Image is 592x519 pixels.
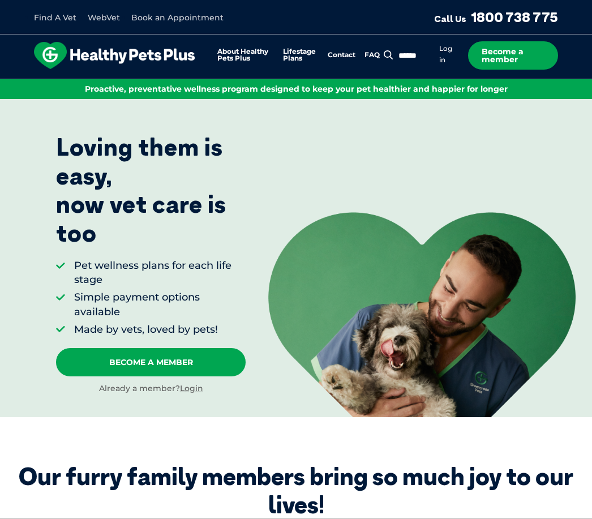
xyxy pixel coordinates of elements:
a: Call Us1800 738 775 [434,8,558,25]
a: Lifestage Plans [283,48,319,62]
a: Contact [328,52,355,59]
a: FAQ [364,52,380,59]
p: Loving them is easy, now vet care is too [56,133,246,247]
li: Made by vets, loved by pets! [74,323,246,337]
div: Already a member? [56,383,246,394]
button: Search [381,49,396,61]
li: Simple payment options available [74,290,246,319]
a: WebVet [88,12,120,23]
span: Call Us [434,13,466,24]
a: Find A Vet [34,12,76,23]
a: Become A Member [56,348,246,376]
li: Pet wellness plans for each life stage [74,259,246,287]
a: Book an Appointment [131,12,224,23]
a: About Healthy Pets Plus [217,48,274,62]
span: Proactive, preventative wellness program designed to keep your pet healthier and happier for longer [85,84,508,94]
a: Become a member [468,41,558,70]
img: <p>Loving them is easy, <br /> now vet care is too</p> [268,212,576,417]
img: hpp-logo [34,42,195,69]
a: Log in [439,44,452,65]
a: Login [180,383,203,393]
